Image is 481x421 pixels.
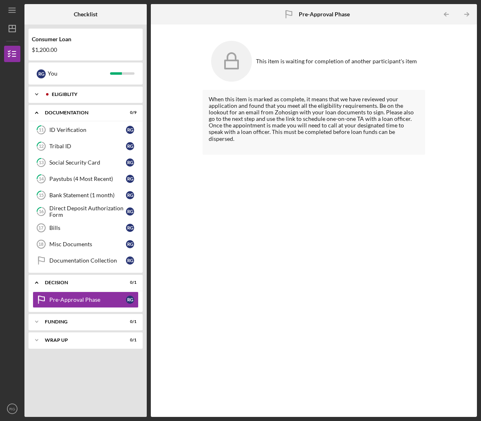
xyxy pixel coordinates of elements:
[49,143,126,149] div: Tribal ID
[4,401,20,417] button: RG
[126,296,134,304] div: R G
[32,36,139,42] div: Consumer Loan
[126,240,134,248] div: R G
[126,191,134,199] div: R G
[48,67,110,80] div: You
[49,192,126,198] div: Bank Statement (1 month)
[38,225,43,230] tspan: 17
[49,176,126,182] div: Paystubs (4 Most Recent)
[126,256,134,265] div: R G
[37,69,46,78] div: R G
[45,280,116,285] div: Decision
[256,58,417,65] div: This item is waiting for completion of another participant's item
[209,96,419,149] div: When this item is marked as complete, it means that we have reviewed your application and found t...
[122,338,137,343] div: 0 / 1
[33,187,139,203] a: 15Bank Statement (1 month)RG
[33,122,139,138] a: 11ID VerificationRG
[49,257,126,264] div: Documentation Collection
[49,205,126,218] div: Direct Deposit Authorization Form
[45,110,116,115] div: Documentation
[45,338,116,343] div: Wrap up
[49,296,126,303] div: Pre-Approval Phase
[126,224,134,232] div: R G
[126,142,134,150] div: R G
[33,203,139,220] a: 16Direct Deposit Authorization FormRG
[39,193,44,198] tspan: 15
[32,47,139,53] div: $1,200.00
[39,160,44,165] tspan: 13
[38,242,43,247] tspan: 18
[126,207,134,216] div: R G
[39,144,44,149] tspan: 12
[126,158,134,167] div: R G
[74,11,97,18] b: Checklist
[126,126,134,134] div: R G
[122,280,137,285] div: 0 / 1
[52,92,132,97] div: Eligiblity
[33,292,139,308] a: Pre-Approval PhaseRG
[299,11,350,18] b: Pre-Approval Phase
[49,127,126,133] div: ID Verification
[33,171,139,187] a: 14Paystubs (4 Most Recent)RG
[33,236,139,252] a: 18Misc DocumentsRG
[39,209,44,214] tspan: 16
[9,407,15,411] text: RG
[126,175,134,183] div: R G
[49,241,126,247] div: Misc Documents
[45,319,116,324] div: Funding
[49,225,126,231] div: Bills
[33,138,139,154] a: 12Tribal IDRG
[39,176,44,182] tspan: 14
[33,154,139,171] a: 13Social Security CardRG
[33,220,139,236] a: 17BillsRG
[122,319,137,324] div: 0 / 1
[33,252,139,269] a: Documentation CollectionRG
[122,110,137,115] div: 0 / 9
[49,159,126,166] div: Social Security Card
[39,127,44,133] tspan: 11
